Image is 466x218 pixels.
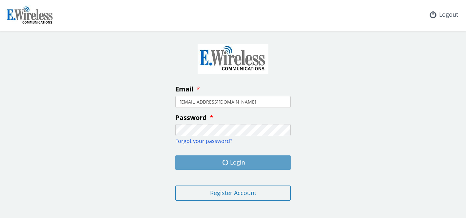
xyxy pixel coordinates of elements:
button: Login [175,155,291,170]
a: Forgot your password? [175,137,232,145]
button: Register Account [175,186,291,201]
span: Password [175,113,207,122]
input: enter your email address [175,96,291,108]
span: Email [175,85,193,93]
